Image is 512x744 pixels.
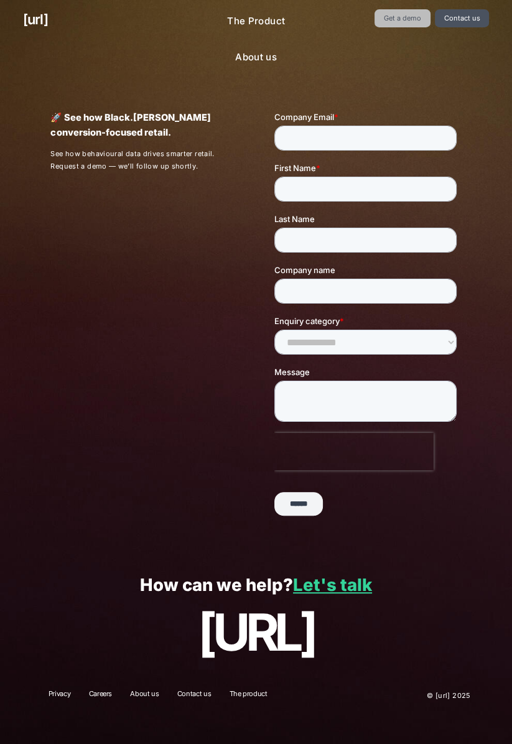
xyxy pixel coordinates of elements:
a: The product [222,689,274,702]
a: The Product [217,9,295,34]
a: Privacy [42,689,77,702]
a: Get a demo [375,9,430,27]
a: Contact us [435,9,489,27]
a: [URL] [23,9,48,30]
iframe: Form 1 [274,111,462,525]
p: 🚀 See how Black.[PERSON_NAME] conversion-focused retail. [50,111,238,141]
p: How can we help? [23,575,490,595]
a: Let's talk [293,574,372,595]
a: About us [225,45,287,70]
a: Careers [82,689,119,702]
a: About us [123,689,165,702]
p: See how behavioural data drives smarter retail. Request a demo — we’ll follow up shortly. [50,148,238,172]
p: © [URL] 2025 [363,689,471,702]
a: Contact us [170,689,218,702]
p: [URL] [23,603,490,661]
